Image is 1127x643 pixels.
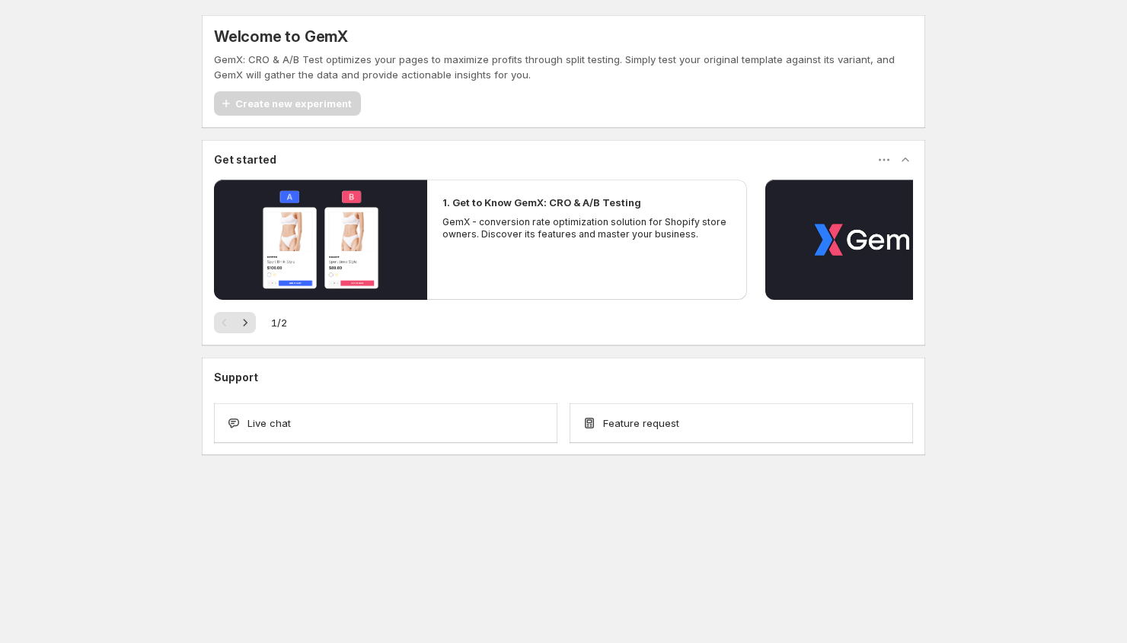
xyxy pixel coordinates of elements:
span: Feature request [603,415,679,431]
span: 1 / 2 [271,315,287,330]
h3: Support [214,370,258,385]
p: GemX - conversion rate optimization solution for Shopify store owners. Discover its features and ... [442,216,732,240]
span: Live chat [247,415,291,431]
h5: Welcome to GemX [214,27,348,46]
h2: 1. Get to Know GemX: CRO & A/B Testing [442,195,641,210]
p: GemX: CRO & A/B Test optimizes your pages to maximize profits through split testing. Simply test ... [214,52,913,82]
h3: Get started [214,152,276,167]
